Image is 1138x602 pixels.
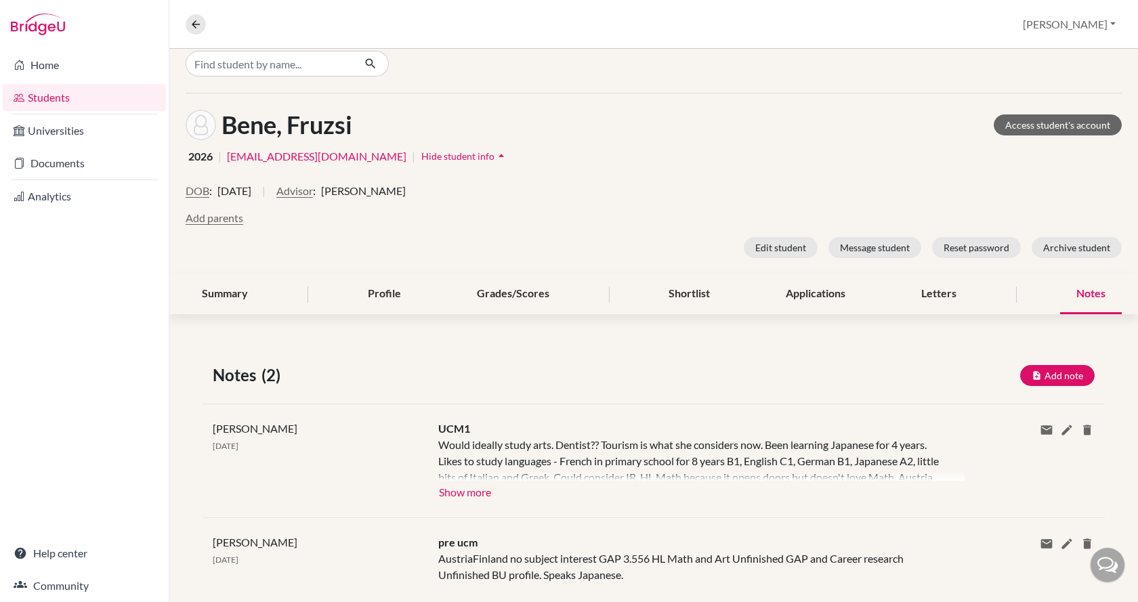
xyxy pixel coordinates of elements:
[213,363,261,387] span: Notes
[188,148,213,165] span: 2026
[494,149,508,163] i: arrow_drop_up
[352,274,417,314] div: Profile
[261,363,286,387] span: (2)
[276,183,313,199] button: Advisor
[218,148,222,165] span: |
[186,183,209,199] button: DOB
[262,183,266,210] span: |
[313,183,316,199] span: :
[744,237,818,258] button: Edit student
[412,148,415,165] span: |
[438,422,470,435] span: UCM1
[3,117,166,144] a: Universities
[770,274,862,314] div: Applications
[421,150,494,162] span: Hide student info
[217,183,251,199] span: [DATE]
[3,572,166,599] a: Community
[186,51,354,77] input: Find student by name...
[321,183,406,199] span: [PERSON_NAME]
[3,84,166,111] a: Students
[828,237,921,258] button: Message student
[438,481,492,501] button: Show more
[932,237,1021,258] button: Reset password
[428,534,954,583] div: AustriaFinland no subject interest GAP 3.556 HL Math and Art Unfinished GAP and Career research U...
[30,9,58,22] span: Help
[421,146,509,167] button: Hide student infoarrow_drop_up
[11,14,65,35] img: Bridge-U
[3,540,166,567] a: Help center
[438,536,478,549] span: pre ucm
[3,51,166,79] a: Home
[1020,365,1095,386] button: Add note
[1060,274,1122,314] div: Notes
[213,422,297,435] span: [PERSON_NAME]
[461,274,566,314] div: Grades/Scores
[227,148,406,165] a: [EMAIL_ADDRESS][DOMAIN_NAME]
[438,437,944,481] div: Would ideally study arts. Dentist?? Tourism is what she considers now. Been learning Japanese for...
[905,274,973,314] div: Letters
[186,274,264,314] div: Summary
[186,110,216,140] img: Fruzsi Bene's avatar
[222,110,352,139] h1: Bene, Fruzsi
[213,536,297,549] span: [PERSON_NAME]
[1032,237,1122,258] button: Archive student
[209,183,212,199] span: :
[1017,12,1122,37] button: [PERSON_NAME]
[213,441,238,451] span: [DATE]
[652,274,726,314] div: Shortlist
[994,114,1122,135] a: Access student's account
[213,555,238,565] span: [DATE]
[186,210,243,226] button: Add parents
[3,150,166,177] a: Documents
[3,183,166,210] a: Analytics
